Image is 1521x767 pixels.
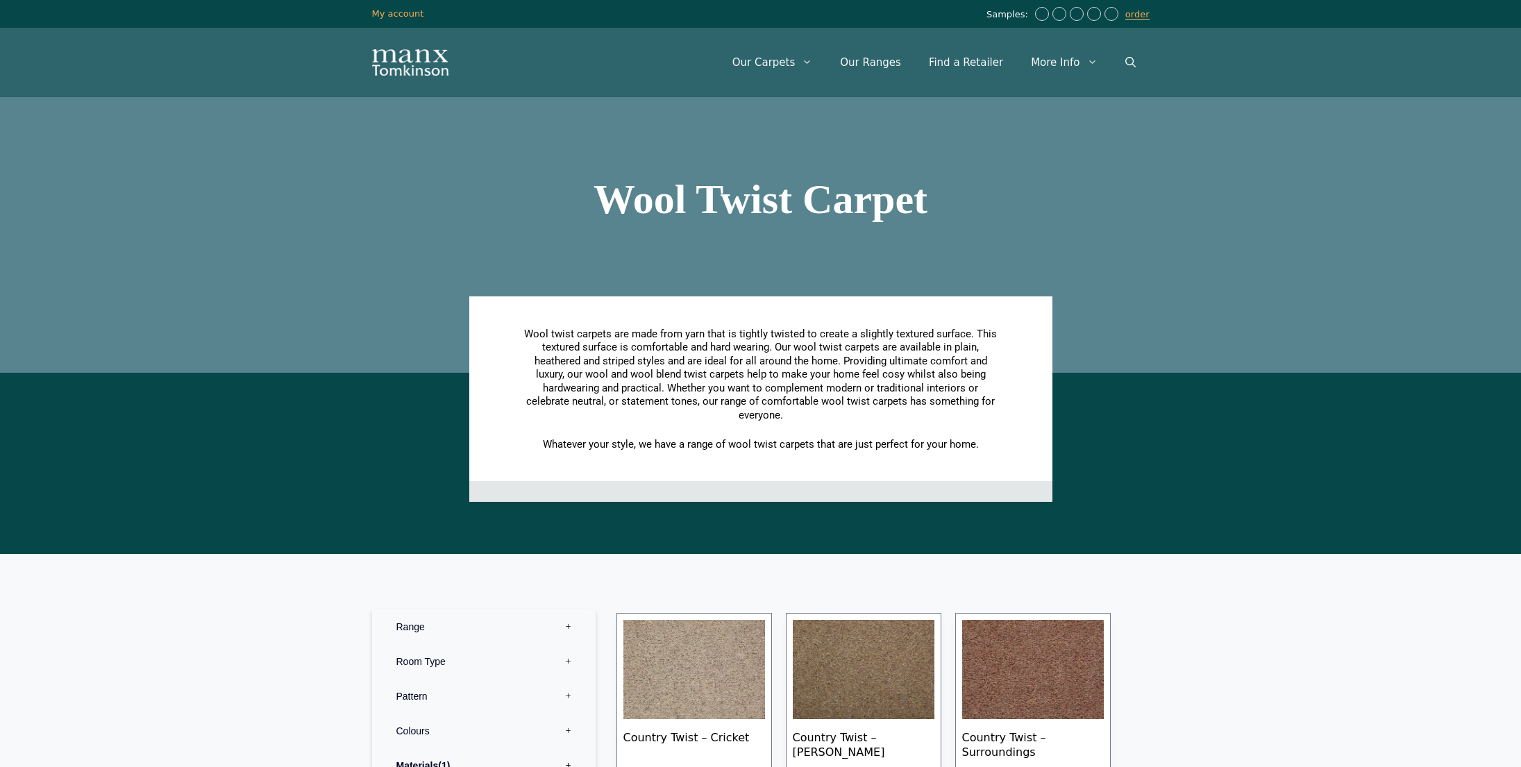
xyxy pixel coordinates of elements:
[719,42,827,83] a: Our Carpets
[1017,42,1111,83] a: More Info
[383,679,585,714] label: Pattern
[372,8,424,19] a: My account
[372,49,448,76] img: Manx Tomkinson
[719,42,1150,83] nav: Primary
[826,42,915,83] a: Our Ranges
[915,42,1017,83] a: Find a Retailer
[521,328,1000,423] p: Wool twist carpets are made from yarn that is tightly twisted to create a slightly textured surfa...
[1111,42,1150,83] a: Open Search Bar
[383,714,585,748] label: Colours
[372,178,1150,220] h1: Wool Twist Carpet
[1125,9,1150,20] a: order
[623,620,765,720] img: Country Twist - Cricket
[793,620,934,720] img: Craven Bracken
[521,438,1000,452] p: Whatever your style, we have a range of wool twist carpets that are just perfect for your home.
[383,609,585,644] label: Range
[383,644,585,679] label: Room Type
[986,9,1032,21] span: Samples:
